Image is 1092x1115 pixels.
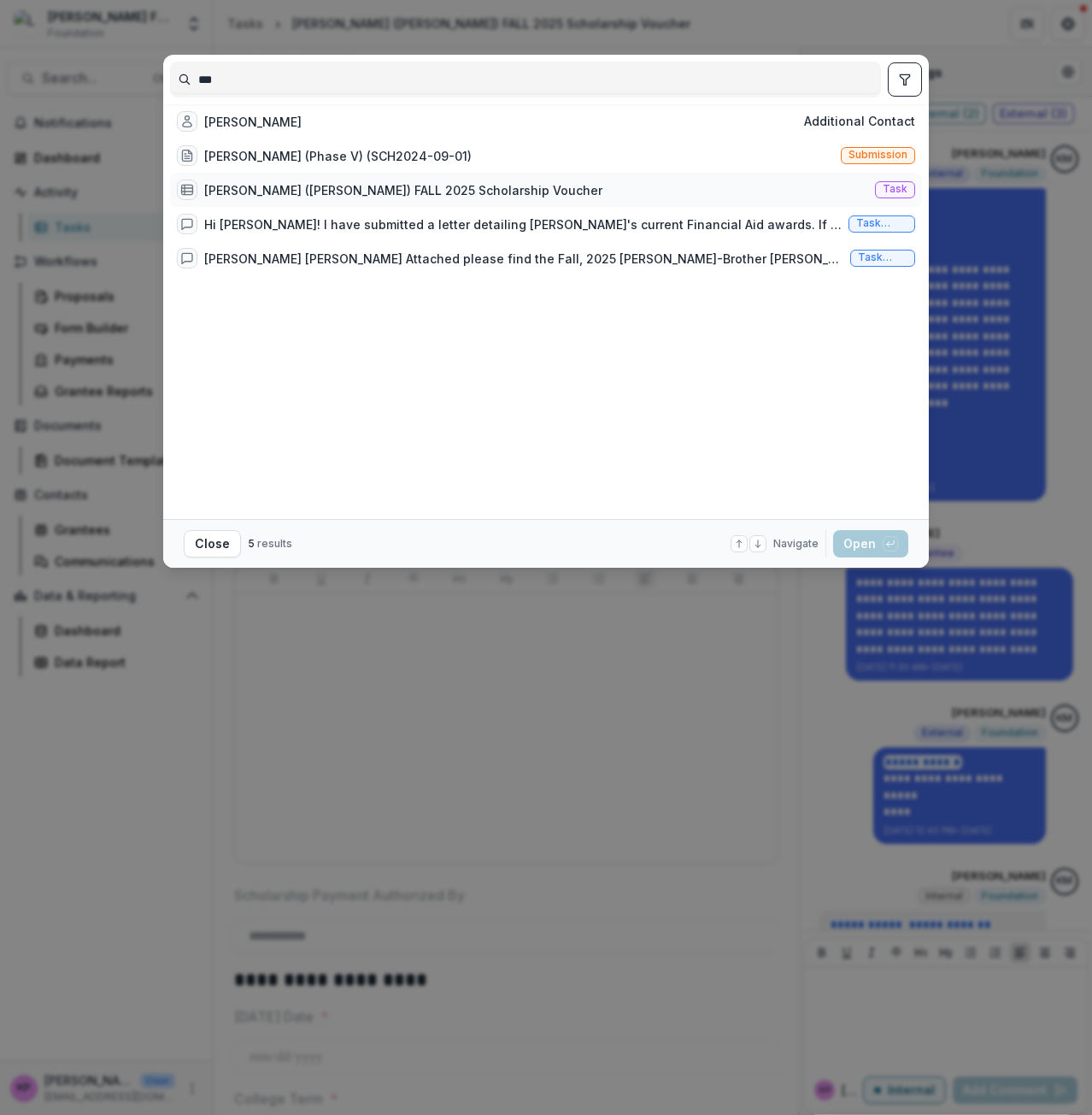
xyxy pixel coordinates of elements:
[257,537,292,550] span: results
[804,115,915,129] span: Additional contact
[856,217,907,229] span: Task comment
[888,62,922,97] button: toggle filters
[858,251,907,263] span: Task comment
[883,183,907,195] span: Task
[204,215,842,233] div: Hi [PERSON_NAME]! I have submitted a letter detailing [PERSON_NAME]'s current Financial Aid award...
[833,530,908,557] button: Open
[204,181,602,199] div: [PERSON_NAME] ([PERSON_NAME]) FALL 2025 Scholarship Voucher
[204,250,843,268] div: [PERSON_NAME] [PERSON_NAME] Attached please find the Fall, 2025 [PERSON_NAME]-Brother [PERSON_NAM...
[204,147,472,165] div: [PERSON_NAME] (Phase V) (SCH2024-09-01)
[773,536,819,552] span: Navigate
[184,530,241,557] button: Close
[204,113,302,131] div: [PERSON_NAME]
[848,149,907,161] span: Submission
[248,537,255,550] span: 5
